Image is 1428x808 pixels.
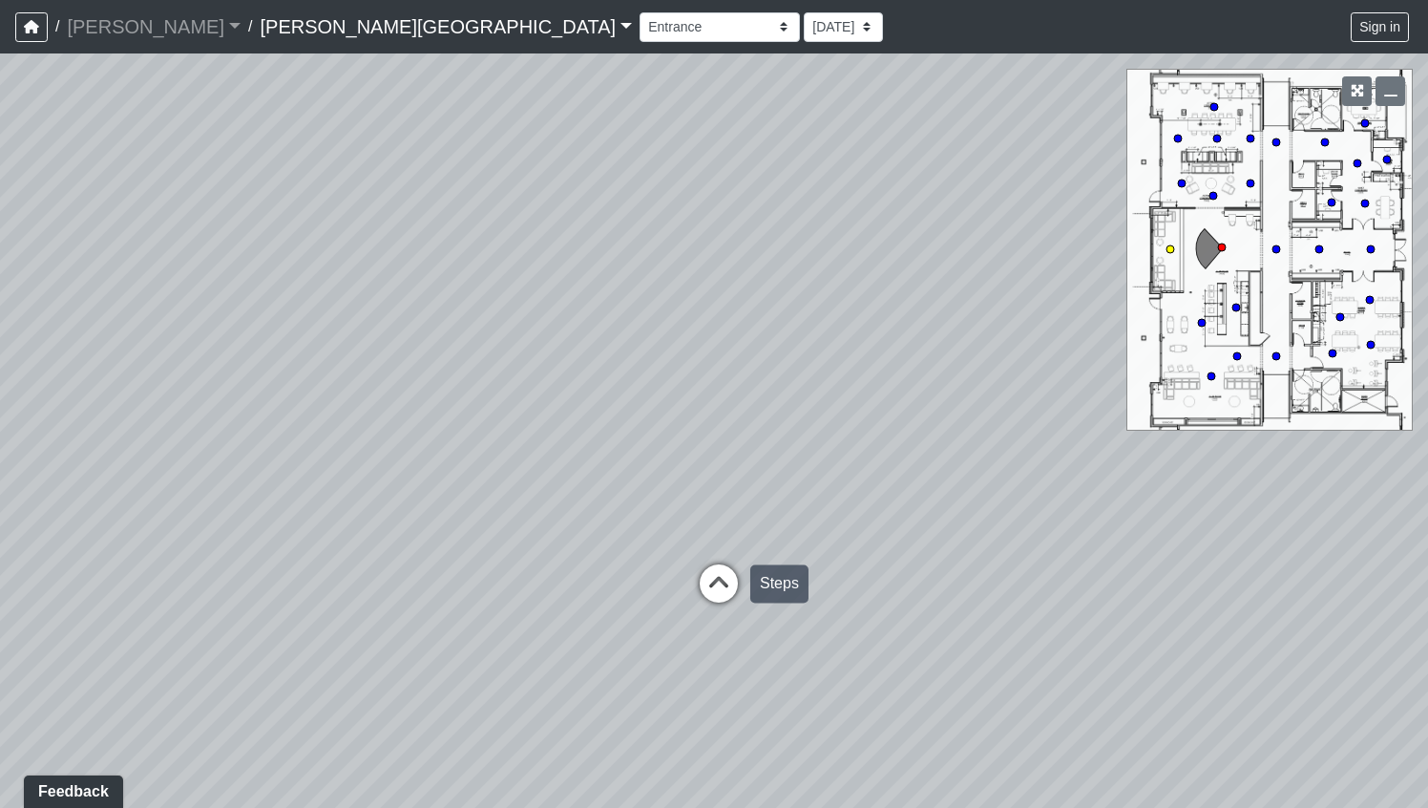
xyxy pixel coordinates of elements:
span: / [241,8,260,46]
div: Steps [750,564,808,603]
iframe: Ybug feedback widget [14,770,133,808]
a: [PERSON_NAME] [67,8,241,46]
a: [PERSON_NAME][GEOGRAPHIC_DATA] [260,8,632,46]
span: / [48,8,67,46]
button: Sign in [1351,12,1409,42]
